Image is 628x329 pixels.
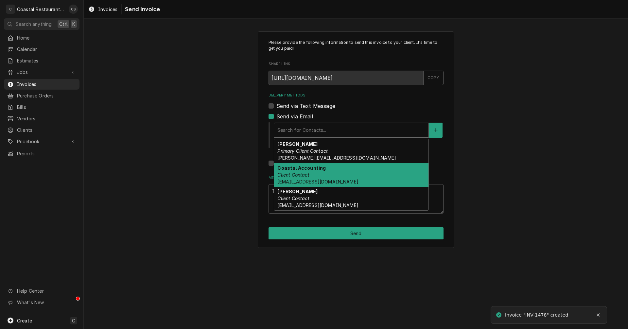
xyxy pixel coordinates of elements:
span: Help Center [17,287,76,294]
button: Send [269,227,444,239]
a: Go to Pricebook [4,136,79,147]
a: Clients [4,125,79,135]
span: Ctrl [59,21,68,27]
a: Home [4,32,79,43]
span: C [72,317,75,324]
label: Delivery Methods [269,93,444,98]
a: Invoices [86,4,120,15]
label: Message to Client [269,175,444,181]
div: Share Link [269,61,444,85]
label: Send via Text Message [276,102,335,110]
em: Client Contact [277,196,309,201]
div: Invoice Send [258,31,454,248]
button: COPY [423,71,444,85]
a: Vendors [4,113,79,124]
div: Delivery Methods [269,93,444,167]
a: Estimates [4,55,79,66]
a: Calendar [4,44,79,55]
span: Home [17,34,76,41]
div: C [6,5,15,14]
span: Jobs [17,69,66,76]
div: Invoice "INV-1478" created [505,312,569,319]
a: Go to Jobs [4,67,79,78]
div: Chris Sockriter's Avatar [69,5,78,14]
em: Primary Client Contact [277,148,328,154]
div: Button Group [269,227,444,239]
span: [EMAIL_ADDRESS][DOMAIN_NAME] [277,179,358,184]
div: Invoice Send Form [269,40,444,214]
span: Search anything [16,21,52,27]
span: [EMAIL_ADDRESS][DOMAIN_NAME] [277,202,358,208]
a: Reports [4,148,79,159]
span: Estimates [17,57,76,64]
span: Create [17,318,32,323]
p: Please provide the following information to send this invoice to your client. It's time to get yo... [269,40,444,52]
label: Send via Email [276,113,313,120]
strong: Coastal Accounting [277,165,326,171]
label: Share Link [269,61,444,67]
span: Calendar [17,46,76,53]
a: Invoices [4,79,79,90]
a: Bills [4,102,79,113]
span: K [72,21,75,27]
span: Purchase Orders [17,92,76,99]
svg: Create New Contact [434,128,438,132]
a: Go to What's New [4,297,79,308]
button: Create New Contact [429,123,443,138]
span: [PERSON_NAME][EMAIL_ADDRESS][DOMAIN_NAME] [277,155,396,161]
a: Go to Help Center [4,286,79,296]
a: Purchase Orders [4,90,79,101]
span: Clients [17,127,76,133]
span: Bills [17,104,76,111]
strong: [PERSON_NAME] [277,189,318,194]
em: Client Contact [277,172,309,178]
span: Invoices [17,81,76,88]
span: Invoices [98,6,117,13]
strong: [PERSON_NAME] [277,141,318,147]
button: Search anythingCtrlK [4,18,79,30]
textarea: Thank you for your business! [269,184,444,214]
span: What's New [17,299,76,306]
div: CS [69,5,78,14]
div: Message to Client [269,175,444,214]
span: Vendors [17,115,76,122]
span: Pricebook [17,138,66,145]
div: Button Group Row [269,227,444,239]
div: Coastal Restaurant Repair's Avatar [6,5,15,14]
span: Send Invoice [123,5,160,14]
span: Reports [17,150,76,157]
div: Coastal Restaurant Repair [17,6,65,13]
